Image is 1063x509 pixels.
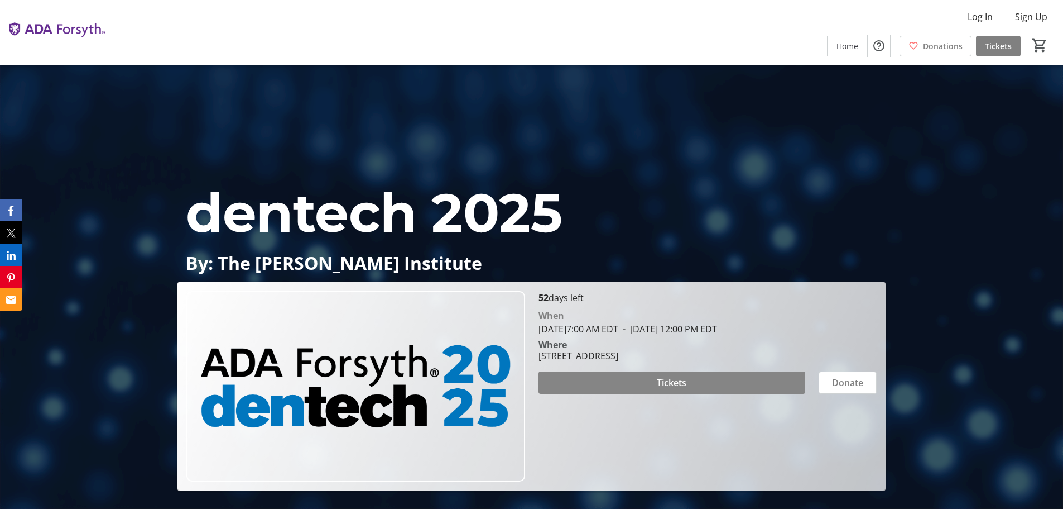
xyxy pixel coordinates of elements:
[976,36,1021,56] a: Tickets
[985,40,1012,52] span: Tickets
[959,8,1002,26] button: Log In
[832,376,863,389] span: Donate
[7,4,106,60] img: The ADA Forsyth Institute's Logo
[836,40,858,52] span: Home
[538,291,877,305] p: days left
[186,253,877,273] p: By: The [PERSON_NAME] Institute
[538,340,567,349] div: Where
[868,35,890,57] button: Help
[1015,10,1047,23] span: Sign Up
[900,36,971,56] a: Donations
[923,40,963,52] span: Donations
[538,323,618,335] span: [DATE] 7:00 AM EDT
[968,10,993,23] span: Log In
[186,291,525,482] img: Campaign CTA Media Photo
[186,180,562,245] span: dentech 2025
[819,372,877,394] button: Donate
[538,372,805,394] button: Tickets
[657,376,686,389] span: Tickets
[618,323,630,335] span: -
[538,309,564,322] div: When
[538,292,549,304] span: 52
[618,323,717,335] span: [DATE] 12:00 PM EDT
[538,349,618,363] div: [STREET_ADDRESS]
[828,36,867,56] a: Home
[1030,35,1050,55] button: Cart
[1006,8,1056,26] button: Sign Up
